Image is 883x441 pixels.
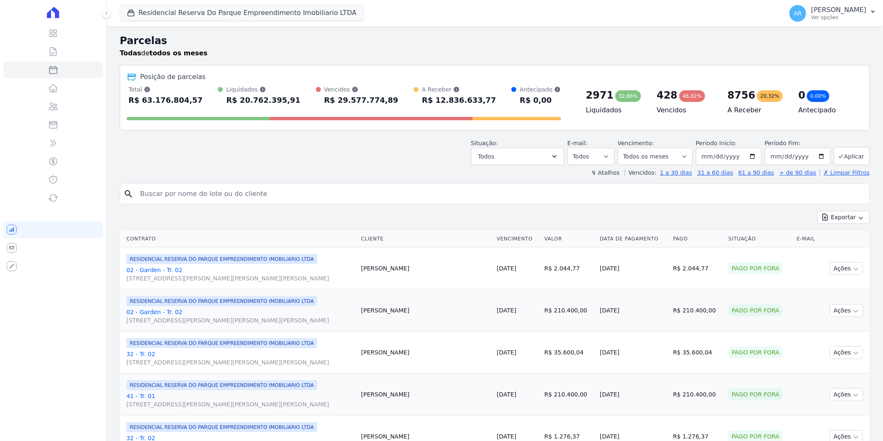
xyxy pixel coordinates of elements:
span: RESIDENCIAL RESERVA DO PARQUE EMPREENDIMENTO IMOBILIARIO LTDA [126,380,317,390]
th: Data de Pagamento [597,230,670,248]
a: 02 - Garden - Tr. 02[STREET_ADDRESS][PERSON_NAME][PERSON_NAME][PERSON_NAME] [126,308,355,325]
div: 0,00% [807,90,829,102]
td: [PERSON_NAME] [358,374,493,416]
h4: A Receber [728,105,785,115]
a: 1 a 30 dias [660,169,692,176]
button: AR [PERSON_NAME] Ver opções [783,2,883,25]
button: Exportar [817,211,870,224]
label: Situação: [471,140,498,146]
th: Situação [725,230,793,248]
th: Cliente [358,230,493,248]
button: Ações [830,388,863,401]
input: Buscar por nome do lote ou do cliente [135,186,866,202]
th: Contrato [120,230,358,248]
i: search [123,189,133,199]
th: Pago [670,230,725,248]
label: Período Fim: [765,139,831,148]
div: Antecipado [520,85,561,94]
div: Vencidos [324,85,398,94]
div: R$ 29.577.774,89 [324,94,398,107]
div: R$ 20.762.395,91 [226,94,300,107]
td: [PERSON_NAME] [358,248,493,290]
label: ↯ Atalhos [591,169,619,176]
a: 61 a 90 dias [738,169,774,176]
span: RESIDENCIAL RESERVA DO PARQUE EMPREENDIMENTO IMOBILIARIO LTDA [126,296,317,306]
td: [DATE] [597,374,670,416]
h2: Parcelas [120,33,870,48]
a: ✗ Limpar Filtros [820,169,870,176]
div: A Receber [422,85,496,94]
label: Vencidos: [625,169,656,176]
div: 20,32% [757,90,783,102]
div: Total [128,85,202,94]
div: 2971 [586,89,614,102]
h4: Liquidados [586,105,643,115]
p: [PERSON_NAME] [811,6,866,14]
span: RESIDENCIAL RESERVA DO PARQUE EMPREENDIMENTO IMOBILIARIO LTDA [126,254,317,264]
div: Pago por fora [728,263,783,274]
button: Residencial Reserva Do Parque Empreendimento Imobiliario LTDA [120,5,364,21]
div: Liquidados [226,85,300,94]
button: Aplicar [834,147,870,165]
td: R$ 2.044,77 [670,248,725,290]
td: R$ 2.044,77 [541,248,597,290]
td: [DATE] [597,290,670,332]
button: Todos [471,148,564,165]
div: R$ 12.836.633,77 [422,94,496,107]
label: Vencimento: [618,140,654,146]
span: [STREET_ADDRESS][PERSON_NAME][PERSON_NAME][PERSON_NAME] [126,400,355,409]
td: [DATE] [597,248,670,290]
a: 31 a 60 dias [697,169,733,176]
a: + de 90 dias [779,169,816,176]
a: 41 - Tr. 01[STREET_ADDRESS][PERSON_NAME][PERSON_NAME][PERSON_NAME] [126,392,355,409]
a: [DATE] [497,433,516,440]
p: Ver opções [811,14,866,21]
div: 32,86% [615,90,641,102]
td: [PERSON_NAME] [358,332,493,374]
span: AR [794,10,802,16]
span: RESIDENCIAL RESERVA DO PARQUE EMPREENDIMENTO IMOBILIARIO LTDA [126,422,317,432]
td: R$ 210.400,00 [670,374,725,416]
span: [STREET_ADDRESS][PERSON_NAME][PERSON_NAME][PERSON_NAME] [126,274,355,282]
h4: Antecipado [799,105,856,115]
div: Pago por fora [728,389,783,400]
div: Pago por fora [728,305,783,316]
a: [DATE] [497,391,516,398]
td: R$ 35.600,04 [541,332,597,374]
td: [DATE] [597,332,670,374]
a: 32 - Tr. 02[STREET_ADDRESS][PERSON_NAME][PERSON_NAME][PERSON_NAME] [126,350,355,367]
div: R$ 63.176.804,57 [128,94,202,107]
button: Ações [830,346,863,359]
strong: todos os meses [150,49,208,57]
a: 02 - Garden - Tr. 02[STREET_ADDRESS][PERSON_NAME][PERSON_NAME][PERSON_NAME] [126,266,355,282]
span: Todos [478,151,494,161]
td: [PERSON_NAME] [358,290,493,332]
button: Ações [830,262,863,275]
td: R$ 210.400,00 [670,290,725,332]
div: 428 [657,89,678,102]
a: [DATE] [497,349,516,356]
label: E-mail: [567,140,588,146]
span: [STREET_ADDRESS][PERSON_NAME][PERSON_NAME][PERSON_NAME] [126,316,355,325]
h4: Vencidos [657,105,714,115]
td: R$ 35.600,04 [670,332,725,374]
p: de [120,48,207,58]
span: RESIDENCIAL RESERVA DO PARQUE EMPREENDIMENTO IMOBILIARIO LTDA [126,338,317,348]
a: [DATE] [497,307,516,314]
div: 46,82% [679,90,705,102]
div: 0 [799,89,806,102]
div: R$ 0,00 [520,94,561,107]
span: [STREET_ADDRESS][PERSON_NAME][PERSON_NAME][PERSON_NAME] [126,358,355,367]
strong: Todas [120,49,141,57]
td: R$ 210.400,00 [541,290,597,332]
th: E-mail [794,230,822,248]
div: 8756 [728,89,755,102]
th: Valor [541,230,597,248]
div: Posição de parcelas [140,72,206,82]
td: R$ 210.400,00 [541,374,597,416]
div: Pago por fora [728,347,783,358]
button: Ações [830,304,863,317]
label: Período Inicío: [696,140,737,146]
